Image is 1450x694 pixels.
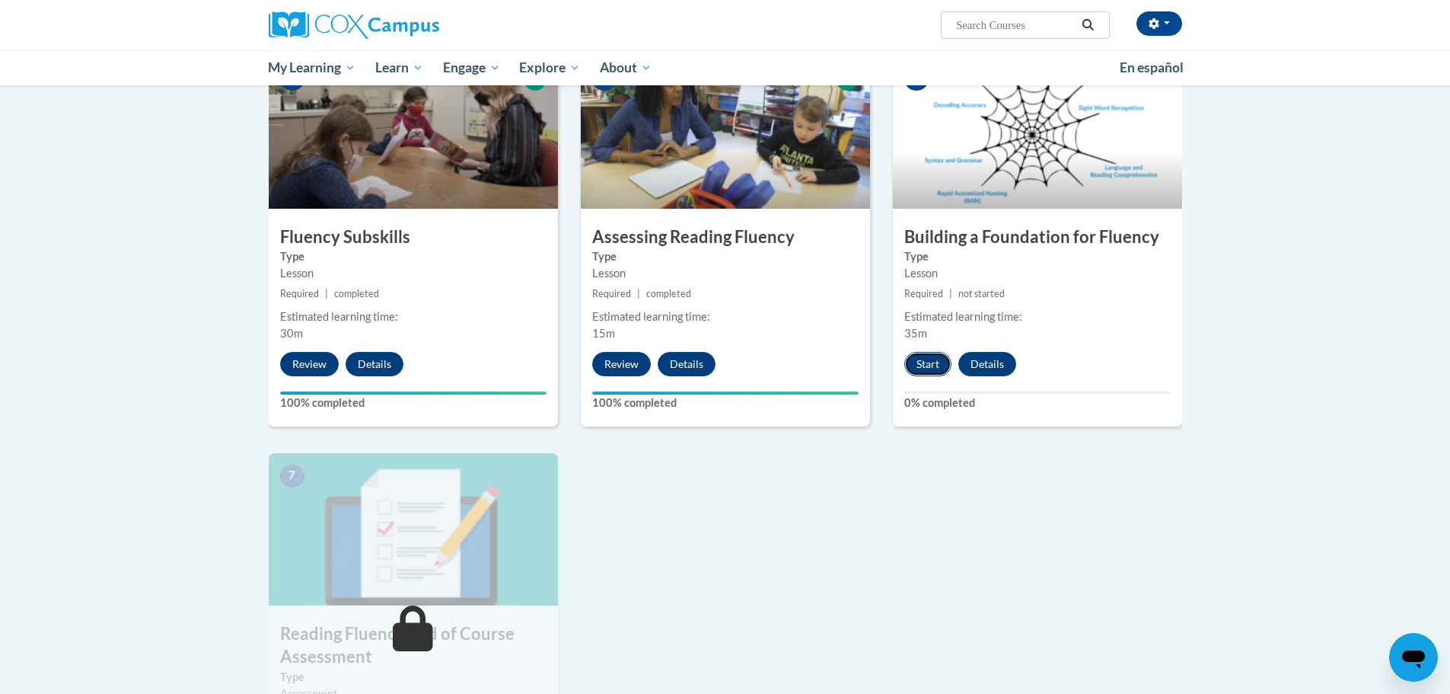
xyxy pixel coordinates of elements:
span: Explore [519,59,580,77]
div: Estimated learning time: [280,309,547,325]
span: My Learning [268,59,355,77]
label: 0% completed [904,395,1171,411]
h3: Reading Fluency End of Course Assessment [269,622,558,670]
img: Course Image [893,56,1182,209]
button: Start [904,352,951,376]
span: 35m [904,327,927,340]
a: Cox Campus [269,11,558,39]
div: Your progress [280,392,547,395]
a: Engage [433,50,510,85]
button: Search [1076,16,1099,34]
input: Search Courses [954,16,1076,34]
div: Main menu [246,50,1205,85]
label: 100% completed [280,395,547,411]
button: Details [958,352,1016,376]
span: About [600,59,652,77]
iframe: Button to launch messaging window [1389,633,1438,682]
span: 15m [592,327,615,340]
div: Your progress [592,392,859,395]
img: Course Image [581,56,870,209]
label: Type [280,248,547,265]
span: completed [334,288,379,299]
img: Course Image [269,453,558,606]
span: Required [280,288,319,299]
div: Lesson [280,265,547,282]
h3: Building a Foundation for Fluency [893,225,1182,249]
button: Review [280,352,339,376]
label: Type [592,248,859,265]
a: My Learning [259,50,366,85]
button: Account Settings [1136,11,1182,36]
a: About [590,50,661,85]
label: 100% completed [592,395,859,411]
h3: Assessing Reading Fluency [581,225,870,249]
span: 30m [280,327,303,340]
label: Type [904,248,1171,265]
div: Lesson [904,265,1171,282]
div: Lesson [592,265,859,282]
label: Type [280,669,547,686]
span: | [325,288,328,299]
div: Estimated learning time: [904,309,1171,325]
span: Engage [443,59,500,77]
a: En español [1110,52,1193,84]
button: Details [346,352,403,376]
span: not started [958,288,1005,299]
span: completed [646,288,691,299]
span: 7 [280,465,304,488]
span: Learn [375,59,423,77]
a: Explore [509,50,590,85]
span: | [637,288,640,299]
img: Cox Campus [269,11,439,39]
button: Review [592,352,651,376]
span: | [949,288,952,299]
span: Required [592,288,631,299]
h3: Fluency Subskills [269,225,558,249]
img: Course Image [269,56,558,209]
span: Required [904,288,943,299]
div: Estimated learning time: [592,309,859,325]
span: En español [1120,59,1184,75]
button: Details [658,352,715,376]
a: Learn [365,50,433,85]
